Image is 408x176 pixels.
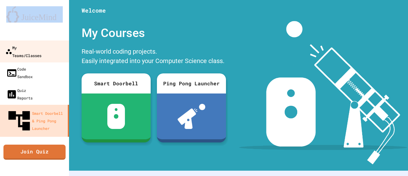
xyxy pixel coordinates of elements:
[82,73,151,93] div: Smart Doorbell
[107,104,125,129] img: sdb-white.svg
[6,108,65,134] div: Smart Doorbell & Ping Pong Launcher
[5,44,41,59] div: My Teams/Classes
[3,145,66,160] a: Join Quiz
[6,6,63,23] img: logo-orange.svg
[6,65,33,80] div: Code Sandbox
[78,21,229,45] div: My Courses
[239,21,407,164] img: banner-image-my-projects.png
[178,104,206,129] img: ppl-with-ball.png
[6,87,33,102] div: Quiz Reports
[78,45,229,69] div: Real-world coding projects. Easily integrated into your Computer Science class.
[157,73,226,93] div: Ping Pong Launcher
